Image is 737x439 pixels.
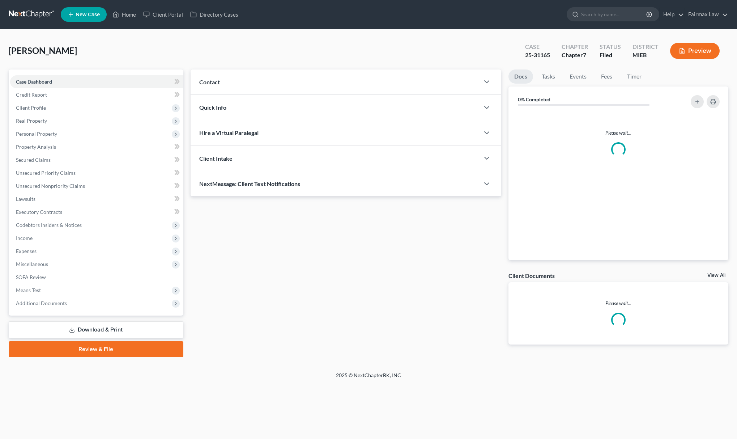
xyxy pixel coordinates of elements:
a: Home [109,8,140,21]
span: Client Intake [199,155,233,162]
a: Property Analysis [10,140,183,153]
p: Please wait... [508,300,728,307]
span: Property Analysis [16,144,56,150]
span: Lawsuits [16,196,35,202]
div: Chapter [562,51,588,59]
span: SOFA Review [16,274,46,280]
div: Chapter [562,43,588,51]
div: District [632,43,659,51]
a: Fees [595,69,618,84]
a: Unsecured Nonpriority Claims [10,180,183,193]
div: MIEB [632,51,659,59]
span: New Case [76,12,100,17]
span: Real Property [16,118,47,124]
span: Unsecured Priority Claims [16,170,76,176]
span: Secured Claims [16,157,51,163]
span: 7 [583,51,586,58]
button: Preview [670,43,720,59]
div: Client Documents [508,272,555,279]
span: Means Test [16,287,41,293]
div: 2025 © NextChapterBK, INC [162,372,575,385]
a: Unsecured Priority Claims [10,166,183,180]
a: SOFA Review [10,271,183,284]
span: Credit Report [16,92,47,98]
p: Please wait... [514,129,723,136]
a: Timer [621,69,647,84]
strong: 0% Completed [518,96,550,102]
span: Hire a Virtual Paralegal [199,129,259,136]
span: Codebtors Insiders & Notices [16,222,82,228]
span: Contact [199,79,220,85]
span: Expenses [16,248,37,254]
span: Additional Documents [16,300,67,306]
a: Lawsuits [10,193,183,206]
div: Status [600,43,621,51]
a: Download & Print [9,321,183,338]
span: Unsecured Nonpriority Claims [16,183,85,189]
span: Miscellaneous [16,261,48,267]
a: Directory Cases [187,8,242,21]
a: Secured Claims [10,153,183,166]
a: Client Portal [140,8,187,21]
a: Help [660,8,684,21]
a: Review & File [9,341,183,357]
span: [PERSON_NAME] [9,45,77,56]
a: Credit Report [10,88,183,101]
a: Case Dashboard [10,75,183,88]
a: Docs [508,69,533,84]
span: Executory Contracts [16,209,62,215]
a: Tasks [536,69,561,84]
span: Case Dashboard [16,79,52,85]
a: Events [564,69,592,84]
a: Executory Contracts [10,206,183,219]
a: View All [707,273,725,278]
span: Quick Info [199,104,226,111]
span: Income [16,235,33,241]
span: Personal Property [16,131,57,137]
a: Fairmax Law [685,8,728,21]
span: Client Profile [16,105,46,111]
div: Filed [600,51,621,59]
span: NextMessage: Client Text Notifications [199,180,300,187]
input: Search by name... [581,8,647,21]
div: Case [525,43,550,51]
div: 25-31165 [525,51,550,59]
